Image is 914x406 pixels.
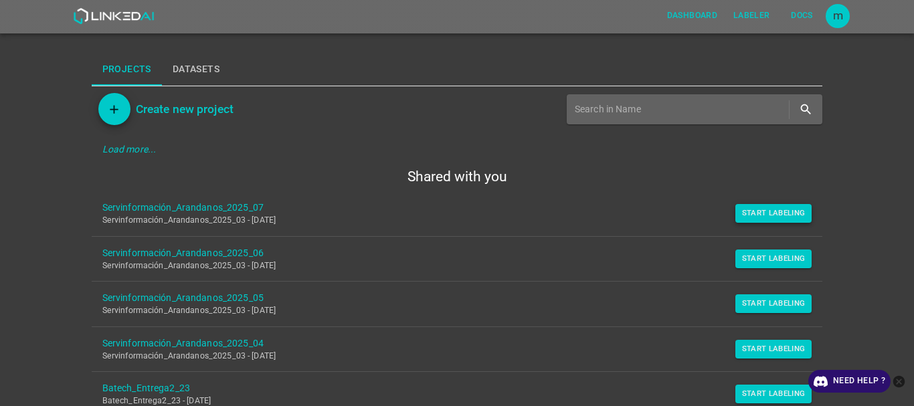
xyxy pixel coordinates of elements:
[102,291,791,305] a: Servinformación_Arandanos_2025_05
[98,93,130,125] button: Add
[102,381,791,395] a: Batech_Entrega2_23
[780,5,823,27] button: Docs
[826,4,850,28] div: m
[102,336,791,350] a: Servinformación_Arandanos_2025_04
[808,370,891,393] a: Need Help ?
[162,54,230,86] button: Datasets
[735,249,812,268] button: Start Labeling
[735,385,812,403] button: Start Labeling
[130,100,234,118] a: Create new project
[92,137,823,162] div: Load more...
[102,350,791,363] p: Servinformación_Arandanos_2025_03 - [DATE]
[92,54,162,86] button: Projects
[891,370,907,393] button: close-help
[662,5,723,27] button: Dashboard
[778,2,826,29] a: Docs
[102,201,791,215] a: Servinformación_Arandanos_2025_07
[102,144,157,155] em: Load more...
[73,8,154,24] img: LinkedAI
[735,340,812,359] button: Start Labeling
[735,294,812,313] button: Start Labeling
[725,2,778,29] a: Labeler
[102,260,791,272] p: Servinformación_Arandanos_2025_03 - [DATE]
[575,100,786,119] input: Search in Name
[102,305,791,317] p: Servinformación_Arandanos_2025_03 - [DATE]
[136,100,234,118] h6: Create new project
[102,215,791,227] p: Servinformación_Arandanos_2025_03 - [DATE]
[735,204,812,223] button: Start Labeling
[102,246,791,260] a: Servinformación_Arandanos_2025_06
[826,4,850,28] button: Open settings
[792,96,820,123] button: search
[728,5,775,27] button: Labeler
[659,2,725,29] a: Dashboard
[92,167,823,186] h5: Shared with you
